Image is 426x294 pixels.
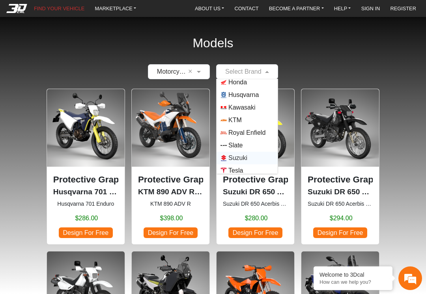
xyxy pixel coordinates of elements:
img: Slate [220,142,227,149]
a: MARKETPLACE [92,3,140,14]
span: Royal Enfield [228,128,265,138]
span: We're online! [46,87,109,162]
p: Husqvarna 701 Enduro (2016-2024) [53,186,118,198]
img: 890 ADV R null2023-2025 [132,89,209,167]
img: KTM [220,117,227,123]
span: $280.00 [245,214,268,223]
p: Suzuki DR 650 Acerbis Tank 5.3 Gl (1996-2024) [223,186,288,198]
p: Protective Graphic Kit [223,173,288,186]
a: SIGN IN [358,3,383,14]
small: Husqvarna 701 Enduro [53,200,118,208]
p: How can we help you? [319,279,387,285]
a: REGISTER [387,3,419,14]
span: $294.00 [330,214,353,223]
div: Minimize live chat window [129,4,148,23]
a: ABOUT US [192,3,227,14]
p: Protective Graphic Kit [138,173,203,186]
span: $398.00 [160,214,183,223]
span: Conversation [4,235,53,241]
span: Tesla [228,166,243,175]
div: KTM 890 ADV R [131,89,210,245]
span: Design For Free [313,227,367,238]
p: Protective Graphic Kit [308,173,373,186]
ng-dropdown-panel: Options List [216,79,278,174]
a: BECOME A PARTNER [266,3,327,14]
a: FIND YOUR VEHICLE [31,3,88,14]
img: Honda [220,79,227,86]
img: Husqvarna [220,92,227,98]
img: Suzuki [220,155,227,161]
a: HELP [331,3,354,14]
div: FAQs [53,221,102,246]
div: Suzuki DR 650 Acerbis Tank 6.6 Gl [301,89,379,245]
p: Suzuki DR 650 Acerbis Tank 6.6 Gl (1996-2024) [308,186,373,198]
img: 701 Enduronull2016-2024 [47,89,125,167]
span: Design For Free [144,227,197,238]
textarea: Type your message and hit 'Enter' [4,194,150,221]
p: Protective Graphic Kit [53,173,118,186]
span: Honda [228,78,247,87]
small: Suzuki DR 650 Acerbis Tank 6.6 Gl [308,200,373,208]
div: Husqvarna 701 Enduro [47,89,125,245]
span: Design For Free [228,227,282,238]
div: Welcome to 3Dcal [319,272,387,278]
span: Design For Free [59,227,112,238]
img: Kawasaki [220,104,227,111]
img: Tesla [220,167,227,174]
span: Suzuki [228,153,247,163]
span: Husqvarna [228,90,259,100]
small: KTM 890 ADV R [138,200,203,208]
img: DR 650Acerbis Tank 6.6 Gl1996-2024 [301,89,379,167]
img: Royal Enfield [220,130,227,136]
div: Navigation go back [9,41,21,52]
a: CONTACT [232,3,262,14]
span: Clean Field [188,67,195,76]
p: KTM 890 ADV R (2023-2025) [138,186,203,198]
span: Slate [228,141,243,150]
span: Kawasaki [228,103,255,112]
h2: Models [192,25,233,61]
div: Chat with us now [53,41,144,52]
div: Articles [101,221,150,246]
span: $286.00 [75,214,98,223]
small: Suzuki DR 650 Acerbis Tank 5.3 Gl [223,200,288,208]
span: KTM [228,115,242,125]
